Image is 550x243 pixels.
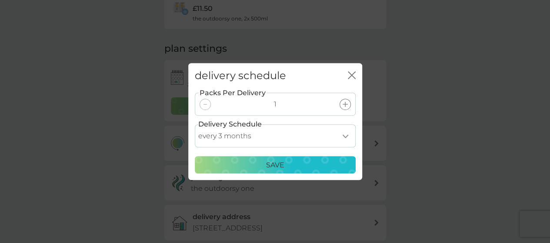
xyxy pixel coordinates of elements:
[274,99,277,110] p: 1
[198,119,262,130] label: Delivery Schedule
[266,160,284,171] p: Save
[195,156,356,173] button: Save
[348,71,356,80] button: close
[199,87,267,99] label: Packs Per Delivery
[195,70,286,82] h2: delivery schedule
